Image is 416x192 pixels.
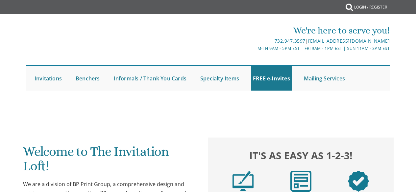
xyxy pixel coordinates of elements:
div: We're here to serve you! [148,24,390,37]
a: [EMAIL_ADDRESS][DOMAIN_NAME] [308,38,390,44]
a: 732.947.3597 [275,38,306,44]
img: step1.png [232,171,254,192]
h1: Welcome to The Invitation Loft! [23,144,196,178]
h2: It's as easy as 1-2-3! [214,148,387,162]
div: M-Th 9am - 5pm EST | Fri 9am - 1pm EST | Sun 11am - 3pm EST [148,45,390,52]
a: Invitations [33,66,63,91]
img: step3.png [348,171,369,192]
img: step2.png [290,171,311,192]
a: Specialty Items [199,66,241,91]
a: Informals / Thank You Cards [112,66,188,91]
a: FREE e-Invites [251,66,292,91]
a: Benchers [74,66,102,91]
a: Mailing Services [302,66,347,91]
div: | [148,37,390,45]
